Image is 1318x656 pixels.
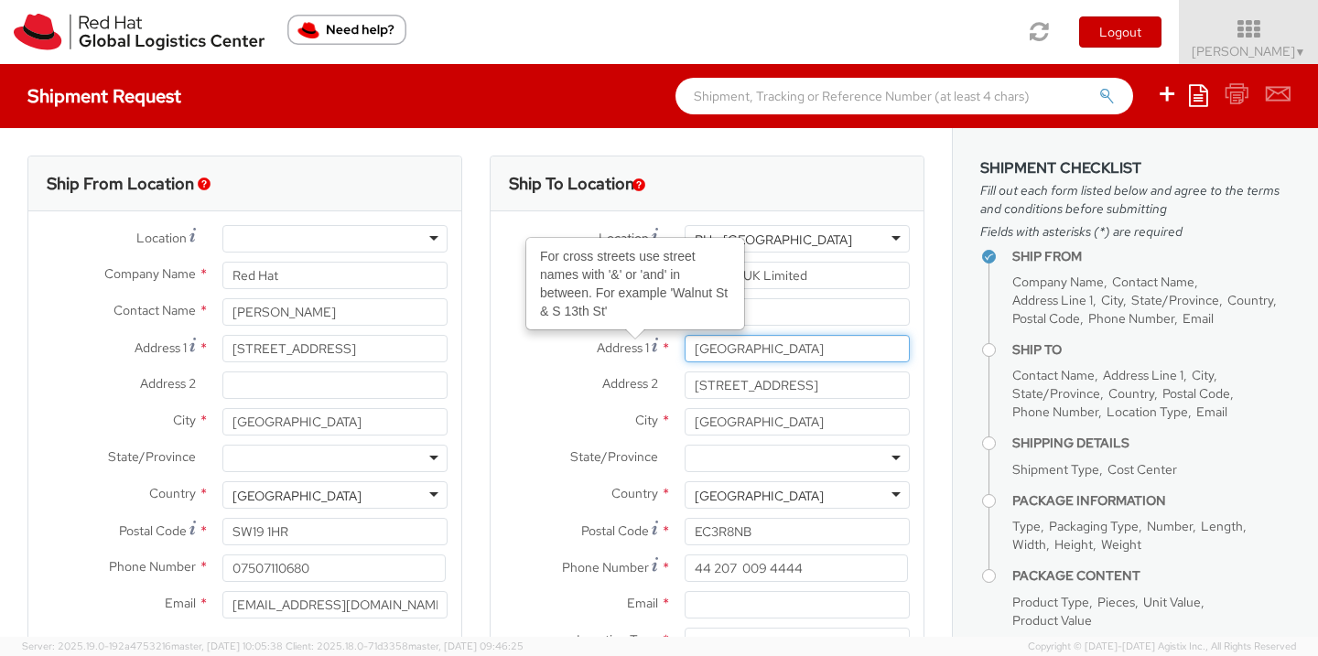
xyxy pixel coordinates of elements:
[1201,518,1243,534] span: Length
[104,265,196,282] span: Company Name
[171,640,283,652] span: master, [DATE] 10:05:38
[165,595,196,611] span: Email
[1143,594,1201,610] span: Unit Value
[1012,612,1092,629] span: Product Value
[135,339,187,356] span: Address 1
[695,231,852,249] div: RH - [GEOGRAPHIC_DATA]
[113,302,196,318] span: Contact Name
[980,181,1291,218] span: Fill out each form listed below and agree to the terms and conditions before submitting
[1112,274,1194,290] span: Contact Name
[602,375,658,392] span: Address 2
[527,239,743,328] div: For cross streets use street names with '&' or 'and' in between. For example 'Walnut St & S 13th St'
[1147,518,1193,534] span: Number
[1012,274,1104,290] span: Company Name
[1012,292,1093,308] span: Address Line 1
[1012,385,1100,402] span: State/Province
[1012,343,1291,357] h4: Ship To
[1012,594,1089,610] span: Product Type
[599,230,649,246] span: Location
[627,595,658,611] span: Email
[109,558,196,575] span: Phone Number
[1028,640,1296,654] span: Copyright © [DATE]-[DATE] Agistix Inc., All Rights Reserved
[286,640,524,652] span: Client: 2025.18.0-71d3358
[1295,45,1306,59] span: ▼
[1088,310,1174,327] span: Phone Number
[173,412,196,428] span: City
[1012,250,1291,263] h4: Ship From
[287,15,406,45] button: Need help?
[1131,292,1219,308] span: State/Province
[581,522,649,539] span: Postal Code
[1049,518,1139,534] span: Packaging Type
[695,633,744,651] div: Business
[119,522,187,539] span: Postal Code
[232,487,362,505] div: [GEOGRAPHIC_DATA]
[1079,16,1161,48] button: Logout
[570,448,658,465] span: State/Province
[22,640,283,652] span: Server: 2025.19.0-192a4753216
[1012,310,1080,327] span: Postal Code
[577,631,658,648] span: Location Type
[1192,367,1214,383] span: City
[14,14,265,50] img: rh-logistics-00dfa346123c4ec078e1.svg
[1012,403,1098,420] span: Phone Number
[1192,43,1306,59] span: [PERSON_NAME]
[611,485,658,501] span: Country
[1183,310,1214,327] span: Email
[1108,385,1154,402] span: Country
[1162,385,1230,402] span: Postal Code
[408,640,524,652] span: master, [DATE] 09:46:25
[1012,461,1099,478] span: Shipment Type
[108,448,196,465] span: State/Province
[1012,494,1291,508] h4: Package Information
[1101,536,1141,553] span: Weight
[597,339,649,356] span: Address 1
[635,412,658,428] span: City
[1012,518,1041,534] span: Type
[136,230,187,246] span: Location
[980,222,1291,241] span: Fields with asterisks (*) are required
[149,485,196,501] span: Country
[1196,403,1227,420] span: Email
[140,375,196,392] span: Address 2
[1227,292,1273,308] span: Country
[1097,594,1135,610] span: Pieces
[1012,367,1095,383] span: Contact Name
[562,559,649,575] span: Phone Number
[1054,536,1093,553] span: Height
[675,78,1133,114] input: Shipment, Tracking or Reference Number (at least 4 chars)
[1012,569,1291,583] h4: Package Content
[1012,536,1046,553] span: Width
[980,160,1291,177] h3: Shipment Checklist
[1107,403,1188,420] span: Location Type
[1103,367,1183,383] span: Address Line 1
[1012,436,1291,450] h4: Shipping Details
[27,86,181,106] h4: Shipment Request
[1101,292,1123,308] span: City
[47,175,194,193] h3: Ship From Location
[1107,461,1177,478] span: Cost Center
[695,487,824,505] div: [GEOGRAPHIC_DATA]
[509,175,634,193] h3: Ship To Location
